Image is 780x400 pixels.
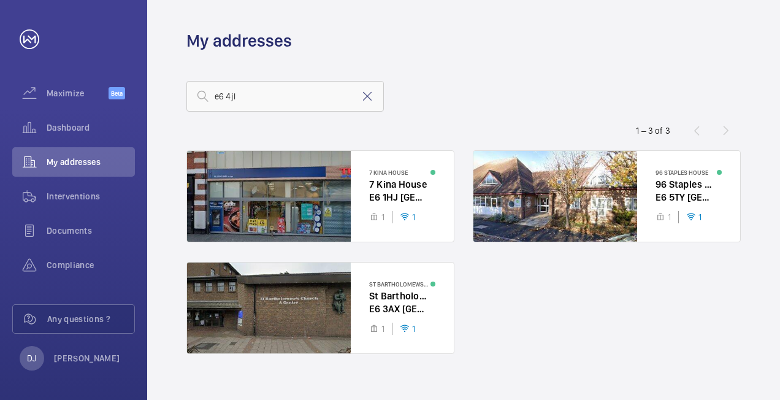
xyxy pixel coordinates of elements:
span: Any questions ? [47,313,134,325]
p: [PERSON_NAME] [54,352,120,364]
div: 1 – 3 of 3 [636,125,670,137]
span: My addresses [47,156,135,168]
span: Dashboard [47,121,135,134]
span: Beta [109,87,125,99]
p: DJ [27,352,36,364]
span: Maximize [47,87,109,99]
span: Compliance [47,259,135,271]
span: Interventions [47,190,135,202]
h1: My addresses [186,29,292,52]
input: Search by address [186,81,384,112]
span: Documents [47,225,135,237]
